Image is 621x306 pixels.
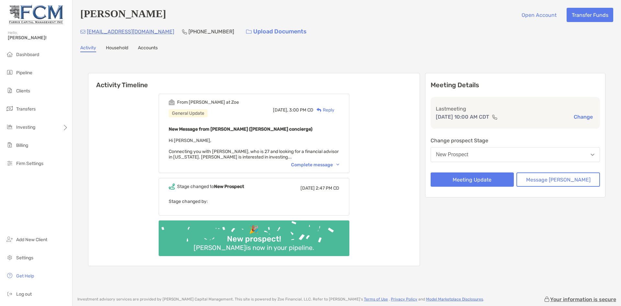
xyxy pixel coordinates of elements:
[6,68,14,76] img: pipeline icon
[77,297,484,302] p: Investment advisory services are provided by [PERSON_NAME] Capital Management . This site is powe...
[6,159,14,167] img: firm-settings icon
[431,136,600,145] p: Change prospect Stage
[214,184,244,189] b: New Prospect
[224,234,284,244] div: New prospect!
[88,73,420,89] h6: Activity Timeline
[436,113,489,121] p: [DATE] 10:00 AM CDT
[80,30,85,34] img: Email Icon
[242,25,311,39] a: Upload Documents
[16,52,39,57] span: Dashboard
[591,154,594,156] img: Open dropdown arrow
[273,107,288,113] span: [DATE],
[169,99,175,105] img: Event icon
[391,297,417,301] a: Privacy Policy
[16,70,32,76] span: Pipeline
[516,8,561,22] button: Open Account
[16,237,47,242] span: Add New Client
[6,290,14,298] img: logout icon
[6,105,14,112] img: transfers icon
[16,88,30,94] span: Clients
[80,45,96,52] a: Activity
[317,108,322,112] img: Reply icon
[572,113,595,120] button: Change
[16,106,36,112] span: Transfers
[16,291,32,297] span: Log out
[188,28,234,36] p: [PHONE_NUMBER]
[87,28,174,36] p: [EMAIL_ADDRESS][DOMAIN_NAME]
[364,297,388,301] a: Terms of Use
[16,124,35,130] span: Investing
[426,297,483,301] a: Model Marketplace Disclosures
[300,185,315,191] span: [DATE]
[16,143,28,148] span: Billing
[431,81,600,89] p: Meeting Details
[6,50,14,58] img: dashboard icon
[431,147,600,162] button: New Prospect
[6,123,14,131] img: investing icon
[169,126,312,132] b: New Message from [PERSON_NAME] ([PERSON_NAME] concierge)
[169,183,175,190] img: Event icon
[289,107,313,113] span: 3:00 PM CD
[550,296,616,302] p: Your information is secure
[6,141,14,149] img: billing icon
[516,172,600,187] button: Message [PERSON_NAME]
[106,45,128,52] a: Household
[313,107,334,113] div: Reply
[169,138,339,160] span: Hi [PERSON_NAME], Connecting you with [PERSON_NAME], who is 27 and looking for a financial adviso...
[6,235,14,243] img: add_new_client icon
[431,172,514,187] button: Meeting Update
[6,87,14,94] img: clients icon
[159,220,349,251] img: Confetti
[138,45,158,52] a: Accounts
[436,105,595,113] p: Last meeting
[16,255,33,261] span: Settings
[316,185,339,191] span: 2:47 PM CD
[492,114,498,120] img: communication type
[567,8,613,22] button: Transfer Funds
[8,35,68,41] span: [PERSON_NAME]!
[6,272,14,279] img: get-help icon
[177,100,239,105] div: From [PERSON_NAME] at Zoe
[182,29,187,34] img: Phone Icon
[169,197,339,206] p: Stage changed by:
[80,8,166,22] h4: [PERSON_NAME]
[191,244,317,252] div: [PERSON_NAME] is now in your pipeline.
[177,184,244,189] div: Stage changed to
[6,253,14,261] img: settings icon
[336,164,339,166] img: Chevron icon
[8,3,64,26] img: Zoe Logo
[16,161,43,166] span: Firm Settings
[436,152,469,158] div: New Prospect
[169,109,208,117] div: General Update
[246,225,261,234] div: 🎉
[246,29,252,34] img: button icon
[16,273,34,279] span: Get Help
[291,162,339,168] div: Complete message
